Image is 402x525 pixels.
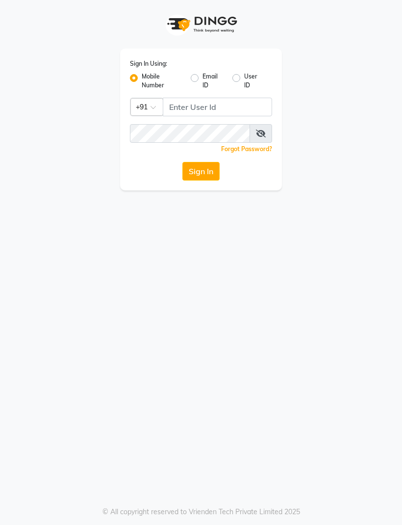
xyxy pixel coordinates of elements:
input: Username [163,98,272,116]
input: Username [130,124,250,143]
label: Sign In Using: [130,59,167,68]
a: Forgot Password? [221,145,272,153]
label: Mobile Number [142,72,183,90]
label: User ID [244,72,264,90]
img: logo1.svg [162,10,240,39]
label: Email ID [202,72,225,90]
button: Sign In [182,162,220,181]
